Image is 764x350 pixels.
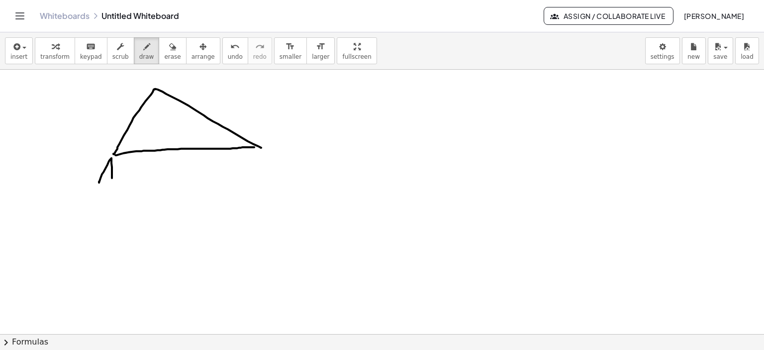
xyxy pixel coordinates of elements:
span: scrub [112,53,129,60]
button: undoundo [222,37,248,64]
a: Whiteboards [40,11,90,21]
span: keypad [80,53,102,60]
i: redo [255,41,265,53]
i: format_size [316,41,325,53]
button: erase [159,37,186,64]
button: Toggle navigation [12,8,28,24]
button: keyboardkeypad [75,37,107,64]
button: format_sizesmaller [274,37,307,64]
span: erase [164,53,181,60]
span: save [713,53,727,60]
button: arrange [186,37,220,64]
button: Assign / Collaborate Live [544,7,673,25]
span: redo [253,53,267,60]
button: format_sizelarger [306,37,335,64]
button: scrub [107,37,134,64]
span: insert [10,53,27,60]
span: settings [651,53,674,60]
button: settings [645,37,680,64]
span: larger [312,53,329,60]
button: new [682,37,706,64]
button: load [735,37,759,64]
button: save [708,37,733,64]
button: transform [35,37,75,64]
i: undo [230,41,240,53]
span: load [741,53,754,60]
button: redoredo [248,37,272,64]
span: fullscreen [342,53,371,60]
span: arrange [191,53,215,60]
i: keyboard [86,41,95,53]
span: undo [228,53,243,60]
span: smaller [280,53,301,60]
span: transform [40,53,70,60]
span: [PERSON_NAME] [683,11,744,20]
span: Assign / Collaborate Live [552,11,665,20]
button: insert [5,37,33,64]
button: draw [134,37,160,64]
button: [PERSON_NAME] [675,7,752,25]
span: draw [139,53,154,60]
span: new [687,53,700,60]
button: fullscreen [337,37,377,64]
i: format_size [286,41,295,53]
